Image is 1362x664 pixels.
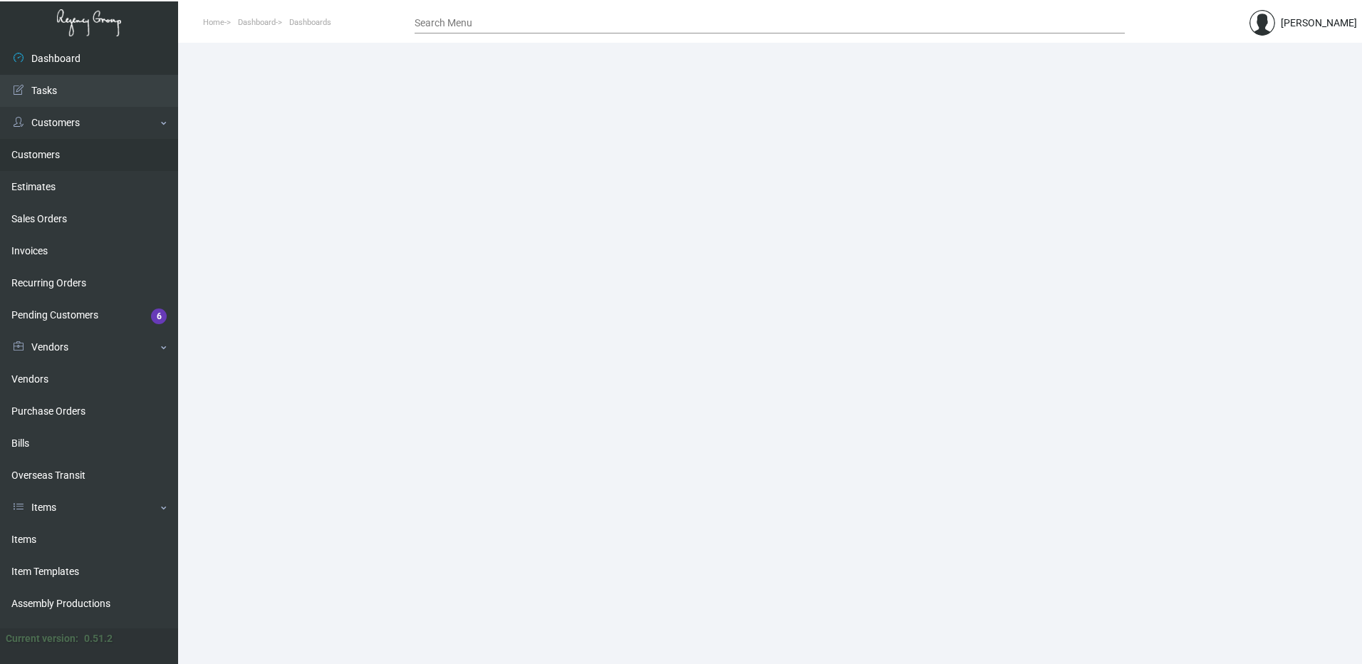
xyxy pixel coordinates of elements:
[238,18,276,27] span: Dashboard
[289,18,331,27] span: Dashboards
[1281,16,1357,31] div: [PERSON_NAME]
[203,18,224,27] span: Home
[6,631,78,646] div: Current version:
[1249,10,1275,36] img: admin@bootstrapmaster.com
[84,631,113,646] div: 0.51.2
